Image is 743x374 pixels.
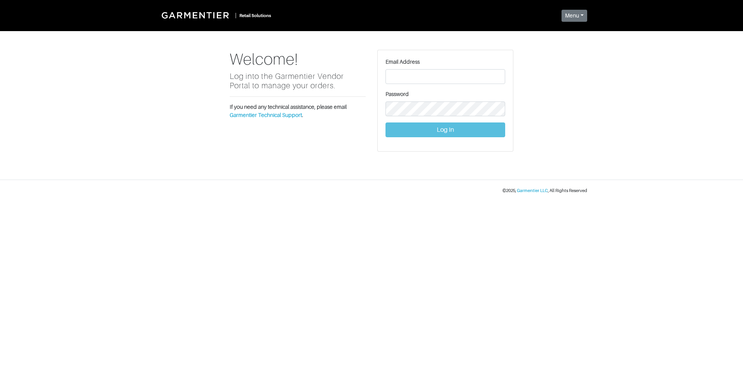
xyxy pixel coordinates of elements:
h5: Log into the Garmentier Vendor Portal to manage your orders. [230,72,366,90]
small: Retail Solutions [239,13,271,18]
div: | [235,11,236,19]
p: If you need any technical assistance, please email . [230,103,366,119]
button: Menu [562,10,587,22]
label: Email Address [385,58,420,66]
label: Password [385,90,409,98]
a: Garmentier LLC [517,188,548,193]
h1: Welcome! [230,50,366,68]
a: Garmentier Technical Support [230,112,302,118]
small: © 2025 , , All Rights Reserved [502,188,587,193]
button: Log In [385,122,505,137]
a: |Retail Solutions [156,6,274,24]
img: Garmentier [157,8,235,23]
